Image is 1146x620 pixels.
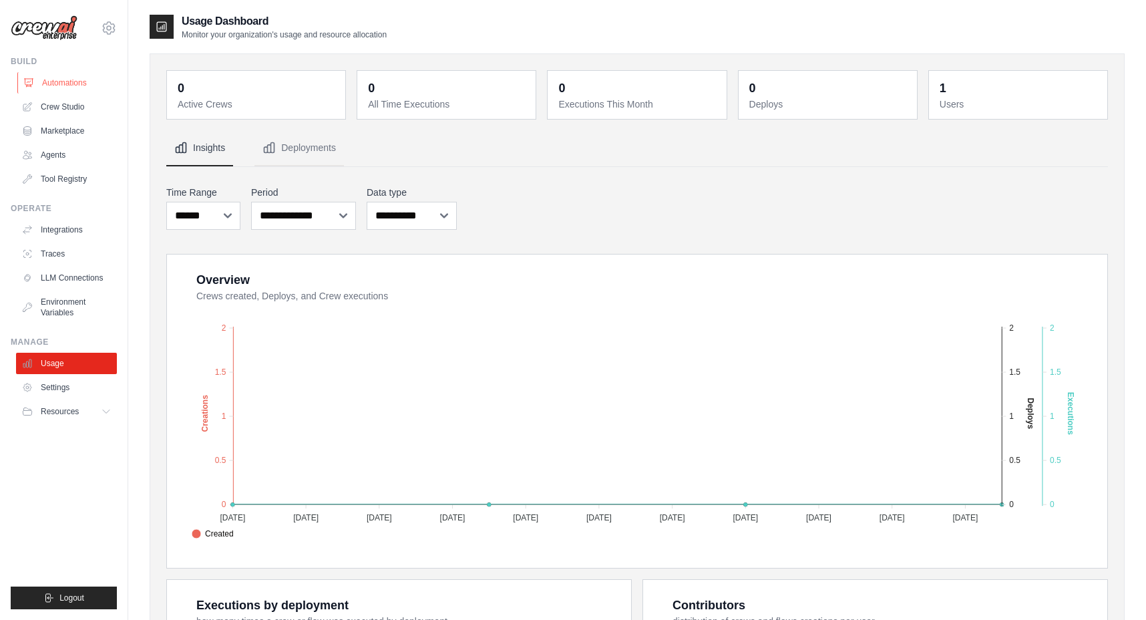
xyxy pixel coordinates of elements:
[215,456,226,465] tspan: 0.5
[293,513,319,522] tspan: [DATE]
[16,144,117,166] a: Agents
[215,367,226,377] tspan: 1.5
[1066,392,1075,435] text: Executions
[733,513,758,522] tspan: [DATE]
[222,412,226,421] tspan: 1
[16,267,117,289] a: LLM Connections
[558,79,565,98] div: 0
[17,72,118,94] a: Automations
[178,79,184,98] div: 0
[1009,412,1014,421] tspan: 1
[513,513,538,522] tspan: [DATE]
[440,513,465,522] tspan: [DATE]
[166,186,240,199] label: Time Range
[368,98,528,111] dt: All Time Executions
[222,500,226,509] tspan: 0
[200,395,210,432] text: Creations
[953,513,978,522] tspan: [DATE]
[940,79,946,98] div: 1
[251,186,356,199] label: Period
[1009,367,1020,377] tspan: 1.5
[16,96,117,118] a: Crew Studio
[940,98,1099,111] dt: Users
[196,596,349,615] div: Executions by deployment
[586,513,612,522] tspan: [DATE]
[16,353,117,374] a: Usage
[182,13,387,29] h2: Usage Dashboard
[368,79,375,98] div: 0
[11,203,117,214] div: Operate
[749,98,909,111] dt: Deploys
[220,513,245,522] tspan: [DATE]
[182,29,387,40] p: Monitor your organization's usage and resource allocation
[16,219,117,241] a: Integrations
[11,15,77,41] img: Logo
[660,513,685,522] tspan: [DATE]
[673,596,745,615] div: Contributors
[367,513,392,522] tspan: [DATE]
[11,587,117,609] button: Logout
[806,513,831,522] tspan: [DATE]
[16,168,117,190] a: Tool Registry
[1050,323,1055,333] tspan: 2
[880,513,905,522] tspan: [DATE]
[16,377,117,398] a: Settings
[196,271,250,289] div: Overview
[1009,323,1014,333] tspan: 2
[178,98,337,111] dt: Active Crews
[254,130,344,166] button: Deployments
[59,593,84,603] span: Logout
[41,406,79,417] span: Resources
[1050,500,1055,509] tspan: 0
[1050,456,1061,465] tspan: 0.5
[1050,412,1055,421] tspan: 1
[16,243,117,265] a: Traces
[16,401,117,422] button: Resources
[367,186,457,199] label: Data type
[1050,367,1061,377] tspan: 1.5
[196,289,1091,303] dt: Crews created, Deploys, and Crew executions
[1026,398,1035,430] text: Deploys
[222,323,226,333] tspan: 2
[192,528,234,540] span: Created
[166,130,1108,166] nav: Tabs
[11,56,117,67] div: Build
[558,98,718,111] dt: Executions This Month
[11,337,117,347] div: Manage
[16,291,117,323] a: Environment Variables
[16,120,117,142] a: Marketplace
[166,130,233,166] button: Insights
[1009,500,1014,509] tspan: 0
[749,79,756,98] div: 0
[1009,456,1020,465] tspan: 0.5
